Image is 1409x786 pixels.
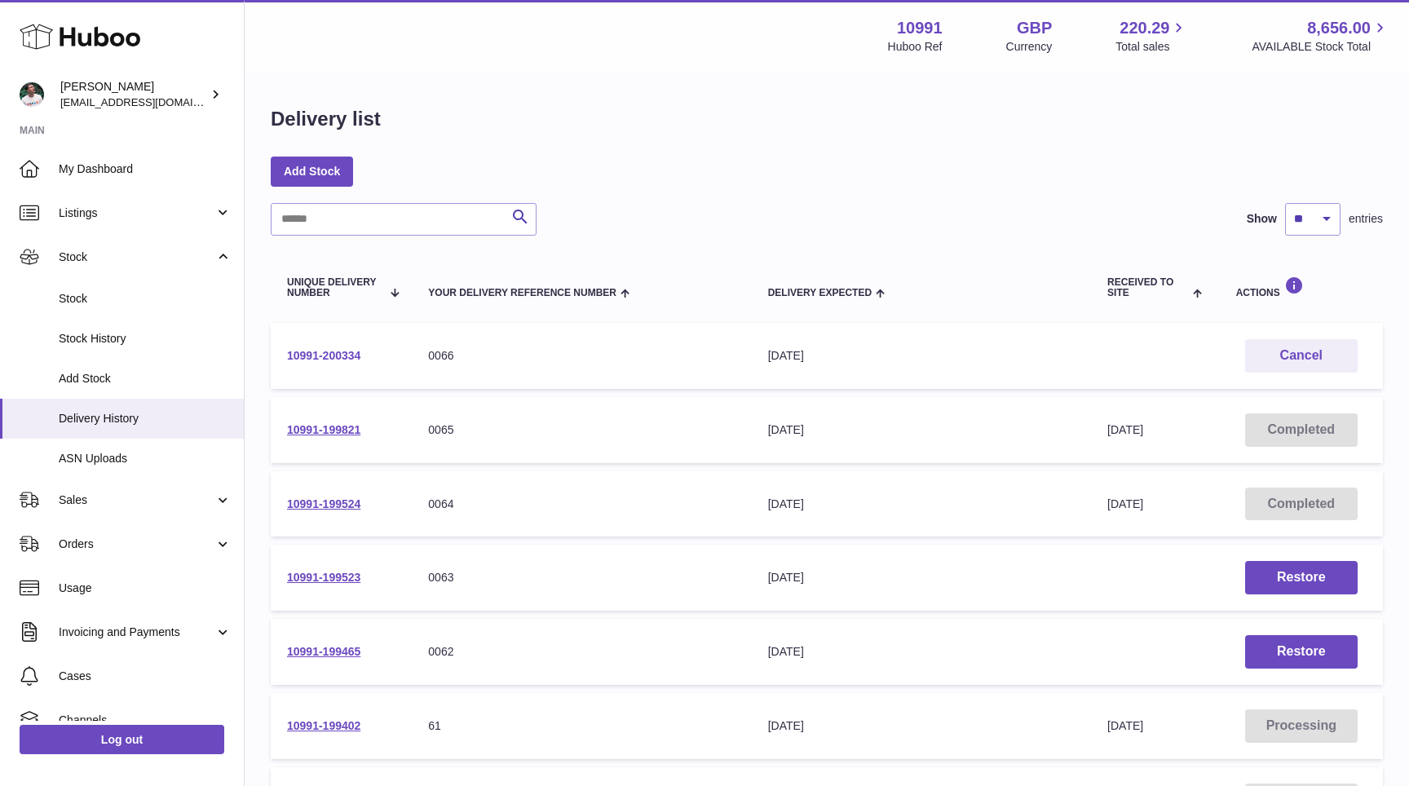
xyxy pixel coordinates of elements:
span: ASN Uploads [59,451,232,466]
button: Cancel [1245,339,1358,373]
div: [DATE] [768,718,1075,734]
span: Usage [59,581,232,596]
div: [DATE] [768,422,1075,438]
div: Actions [1236,276,1367,298]
a: 10991-200334 [287,349,360,362]
label: Show [1247,211,1277,227]
div: [DATE] [768,497,1075,512]
a: 10991-199402 [287,719,360,732]
span: Stock History [59,331,232,347]
span: Stock [59,291,232,307]
span: 220.29 [1120,17,1169,39]
span: Orders [59,537,214,552]
span: My Dashboard [59,161,232,177]
span: 8,656.00 [1307,17,1371,39]
a: Log out [20,725,224,754]
div: 0065 [428,422,735,438]
span: Unique Delivery Number [287,277,382,298]
a: 10991-199821 [287,423,360,436]
div: Currency [1006,39,1053,55]
div: [DATE] [768,348,1075,364]
span: Received to Site [1107,277,1189,298]
span: [EMAIL_ADDRESS][DOMAIN_NAME] [60,95,240,108]
button: Restore [1245,635,1358,669]
div: 0064 [428,497,735,512]
span: [DATE] [1107,423,1143,436]
div: Huboo Ref [888,39,943,55]
span: Delivery History [59,411,232,426]
a: 8,656.00 AVAILABLE Stock Total [1252,17,1389,55]
span: Delivery Expected [768,288,872,298]
div: [DATE] [768,570,1075,585]
span: [DATE] [1107,497,1143,510]
span: Sales [59,492,214,508]
span: Add Stock [59,371,232,386]
a: 10991-199524 [287,497,360,510]
span: Your Delivery Reference Number [428,288,616,298]
span: Invoicing and Payments [59,625,214,640]
span: Cases [59,669,232,684]
span: [DATE] [1107,719,1143,732]
a: 10991-199465 [287,645,360,658]
span: Channels [59,713,232,728]
div: 0066 [428,348,735,364]
div: 61 [428,718,735,734]
div: 0063 [428,570,735,585]
a: 10991-199523 [287,571,360,584]
span: Total sales [1115,39,1188,55]
div: [DATE] [768,644,1075,660]
div: [PERSON_NAME] [60,79,207,110]
span: Stock [59,249,214,265]
h1: Delivery list [271,106,381,132]
a: Add Stock [271,157,353,186]
span: entries [1349,211,1383,227]
strong: 10991 [897,17,943,39]
strong: GBP [1017,17,1052,39]
span: AVAILABLE Stock Total [1252,39,1389,55]
span: Listings [59,205,214,221]
button: Restore [1245,561,1358,594]
a: 220.29 Total sales [1115,17,1188,55]
div: 0062 [428,644,735,660]
img: timshieff@gmail.com [20,82,44,107]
